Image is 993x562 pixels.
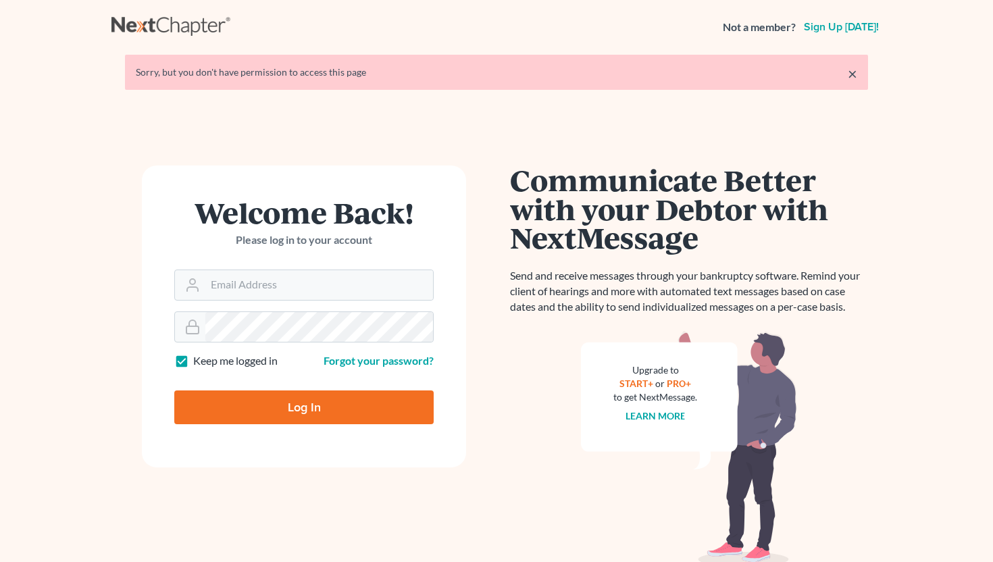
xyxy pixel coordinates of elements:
[619,378,653,389] a: START+
[613,390,697,404] div: to get NextMessage.
[510,268,868,315] p: Send and receive messages through your bankruptcy software. Remind your client of hearings and mo...
[801,22,882,32] a: Sign up [DATE]!
[324,354,434,367] a: Forgot your password?
[205,270,433,300] input: Email Address
[510,165,868,252] h1: Communicate Better with your Debtor with NextMessage
[136,66,857,79] div: Sorry, but you don't have permission to access this page
[613,363,697,377] div: Upgrade to
[174,390,434,424] input: Log In
[655,378,665,389] span: or
[626,410,686,421] a: Learn more
[667,378,692,389] a: PRO+
[174,232,434,248] p: Please log in to your account
[193,353,278,369] label: Keep me logged in
[723,20,796,35] strong: Not a member?
[174,198,434,227] h1: Welcome Back!
[848,66,857,82] a: ×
